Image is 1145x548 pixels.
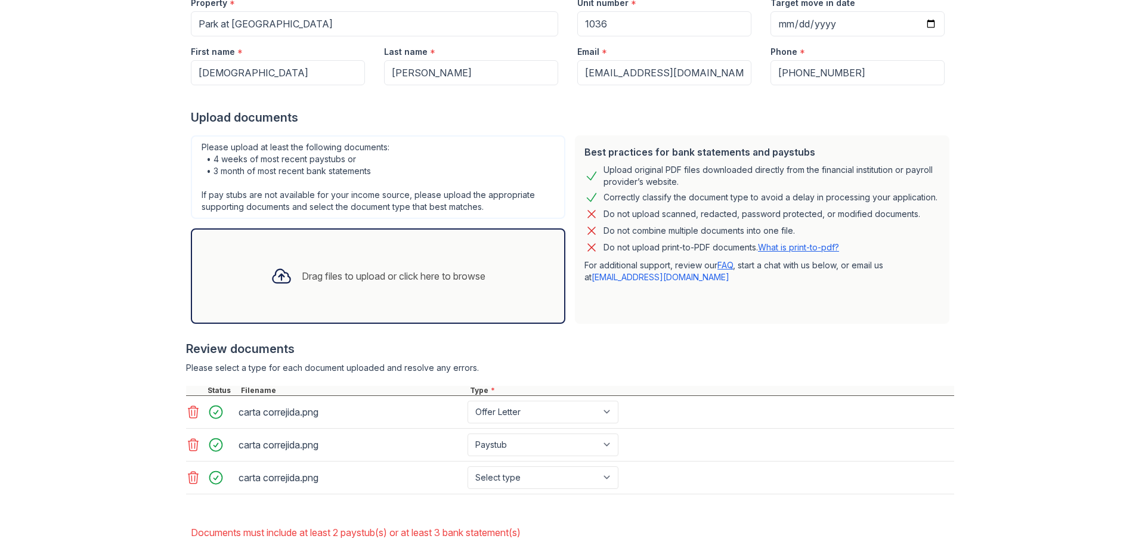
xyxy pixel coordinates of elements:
div: carta correjida.png [239,403,463,422]
a: What is print-to-pdf? [758,242,839,252]
li: Documents must include at least 2 paystub(s) or at least 3 bank statement(s) [191,521,954,544]
div: Correctly classify the document type to avoid a delay in processing your application. [604,190,937,205]
a: FAQ [717,260,733,270]
div: carta correjida.png [239,468,463,487]
label: Phone [770,46,797,58]
label: Last name [384,46,428,58]
div: Do not upload scanned, redacted, password protected, or modified documents. [604,207,920,221]
a: [EMAIL_ADDRESS][DOMAIN_NAME] [592,272,729,282]
div: Filename [239,386,468,395]
div: Please select a type for each document uploaded and resolve any errors. [186,362,954,374]
div: Review documents [186,340,954,357]
p: For additional support, review our , start a chat with us below, or email us at [584,259,940,283]
div: Status [205,386,239,395]
div: Upload original PDF files downloaded directly from the financial institution or payroll provider’... [604,164,940,188]
label: Email [577,46,599,58]
div: Upload documents [191,109,954,126]
div: Best practices for bank statements and paystubs [584,145,940,159]
div: Type [468,386,954,395]
div: Please upload at least the following documents: • 4 weeks of most recent paystubs or • 3 month of... [191,135,565,219]
div: Do not combine multiple documents into one file. [604,224,795,238]
label: First name [191,46,235,58]
p: Do not upload print-to-PDF documents. [604,242,839,253]
div: carta correjida.png [239,435,463,454]
div: Drag files to upload or click here to browse [302,269,485,283]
